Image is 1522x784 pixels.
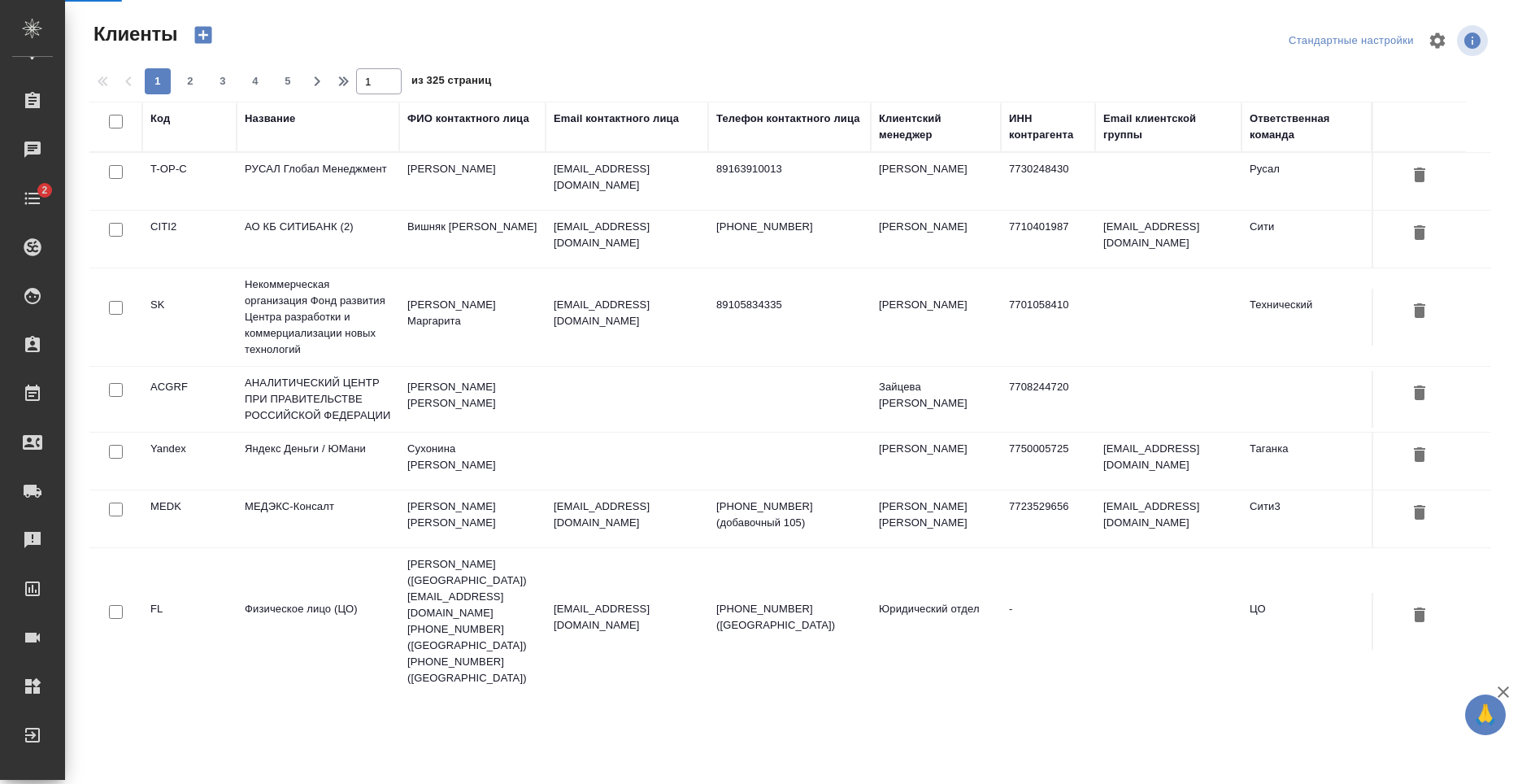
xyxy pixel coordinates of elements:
button: Удалить [1406,297,1433,327]
span: 2 [177,73,203,89]
td: [PERSON_NAME] [399,153,546,210]
td: Сити [1242,211,1372,268]
td: [PERSON_NAME] ([GEOGRAPHIC_DATA]) [EMAIL_ADDRESS][DOMAIN_NAME] [PHONE_NUMBER] ([GEOGRAPHIC_DATA])... [399,548,546,695]
div: Email контактного лица [554,111,679,127]
td: [PERSON_NAME] [PERSON_NAME] [399,371,546,428]
td: Сити3 [1242,490,1372,547]
p: 89105834335 [716,297,863,313]
p: [PHONE_NUMBER] ([GEOGRAPHIC_DATA]) [716,601,863,634]
td: CITI2 [142,211,237,268]
button: 5 [275,68,301,94]
div: ФИО контактного лица [407,111,529,127]
button: Удалить [1406,379,1433,409]
p: [EMAIL_ADDRESS][DOMAIN_NAME] [554,219,700,251]
td: [PERSON_NAME] [PERSON_NAME] [399,490,546,547]
span: 2 [32,182,57,198]
span: Настроить таблицу [1418,21,1457,60]
td: [PERSON_NAME] [871,433,1001,490]
td: T-OP-C [142,153,237,210]
td: Некоммерческая организация Фонд развития Центра разработки и коммерциализации новых технологий [237,268,399,366]
td: Яндекс Деньги / ЮМани [237,433,399,490]
td: 7701058410 [1001,289,1095,346]
button: 2 [177,68,203,94]
td: Русал [1242,153,1372,210]
button: 🙏 [1465,695,1506,735]
button: Удалить [1406,219,1433,249]
td: Физическое лицо (ЦО) [237,593,399,650]
p: [PHONE_NUMBER] [716,219,863,235]
td: [PERSON_NAME] [871,153,1001,210]
td: МЕДЭКС-Консалт [237,490,399,547]
td: 7710401987 [1001,211,1095,268]
td: 7730248430 [1001,153,1095,210]
td: Yandex [142,433,237,490]
td: Зайцева [PERSON_NAME] [871,371,1001,428]
td: [EMAIL_ADDRESS][DOMAIN_NAME] [1095,433,1242,490]
td: 7750005725 [1001,433,1095,490]
td: ЦО [1242,593,1372,650]
td: РУСАЛ Глобал Менеджмент [237,153,399,210]
td: [PERSON_NAME] Маргарита [399,289,546,346]
td: 7723529656 [1001,490,1095,547]
td: ACGRF [142,371,237,428]
button: Удалить [1406,441,1433,471]
div: Название [245,111,295,127]
td: [PERSON_NAME] [PERSON_NAME] [871,490,1001,547]
td: MEDK [142,490,237,547]
button: Удалить [1406,601,1433,631]
td: [PERSON_NAME] [871,289,1001,346]
div: Клиентский менеджер [879,111,993,143]
span: Клиенты [89,21,177,47]
td: Технический [1242,289,1372,346]
button: Создать [184,21,223,49]
p: [EMAIL_ADDRESS][DOMAIN_NAME] [554,601,700,634]
span: 🙏 [1472,698,1499,732]
span: Посмотреть информацию [1457,25,1491,56]
button: Удалить [1406,499,1433,529]
p: [EMAIL_ADDRESS][DOMAIN_NAME] [554,499,700,531]
span: из 325 страниц [411,71,491,94]
td: SK [142,289,237,346]
div: ИНН контрагента [1009,111,1087,143]
td: 7708244720 [1001,371,1095,428]
span: 4 [242,73,268,89]
td: - [1001,593,1095,650]
div: Email клиентской группы [1103,111,1233,143]
td: Сухонина [PERSON_NAME] [399,433,546,490]
td: Юридический отдел [871,593,1001,650]
span: 5 [275,73,301,89]
td: Таганка [1242,433,1372,490]
div: Телефон контактного лица [716,111,860,127]
div: Ответственная команда [1250,111,1363,143]
td: [PERSON_NAME] [871,211,1001,268]
p: 89163910013 [716,161,863,177]
td: [EMAIL_ADDRESS][DOMAIN_NAME] [1095,211,1242,268]
p: [EMAIL_ADDRESS][DOMAIN_NAME] [554,161,700,194]
a: 2 [4,178,61,219]
p: [EMAIL_ADDRESS][DOMAIN_NAME] [554,297,700,329]
div: split button [1285,28,1418,54]
td: АНАЛИТИЧЕСКИЙ ЦЕНТР ПРИ ПРАВИТЕЛЬСТВЕ РОССИЙСКОЙ ФЕДЕРАЦИИ [237,367,399,432]
span: 3 [210,73,236,89]
button: 3 [210,68,236,94]
button: 4 [242,68,268,94]
p: [PHONE_NUMBER] (добавочный 105) [716,499,863,531]
td: FL [142,593,237,650]
td: [EMAIL_ADDRESS][DOMAIN_NAME] [1095,490,1242,547]
button: Удалить [1406,161,1433,191]
td: АО КБ СИТИБАНК (2) [237,211,399,268]
td: Вишняк [PERSON_NAME] [399,211,546,268]
div: Код [150,111,170,127]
